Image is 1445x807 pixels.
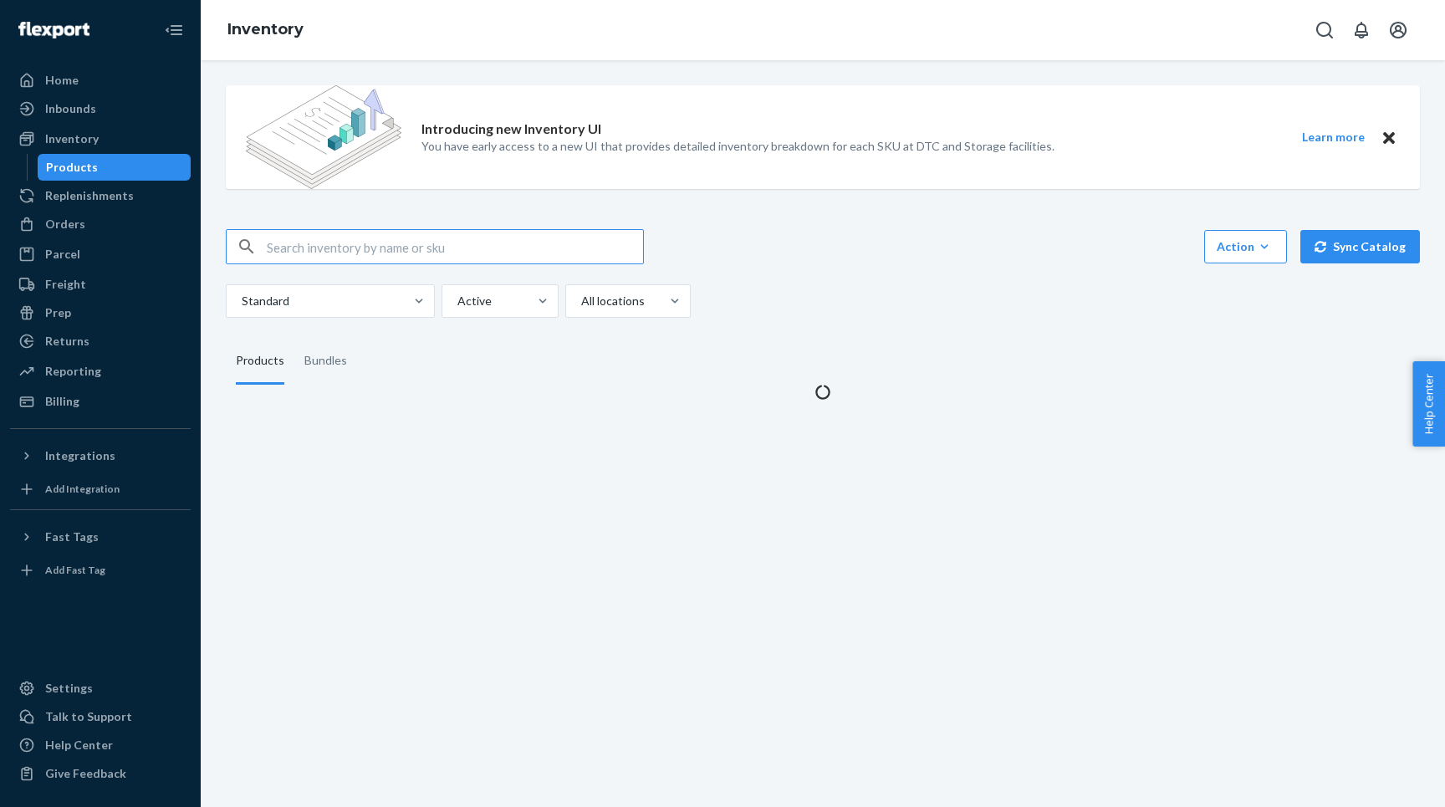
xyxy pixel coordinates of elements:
[1204,230,1287,263] button: Action
[45,529,99,545] div: Fast Tags
[46,159,98,176] div: Products
[456,293,457,309] input: Active
[10,760,191,787] button: Give Feedback
[45,563,105,577] div: Add Fast Tag
[45,216,85,232] div: Orders
[246,85,401,189] img: new-reports-banner-icon.82668bd98b6a51aee86340f2a7b77ae3.png
[304,338,347,385] div: Bundles
[45,100,96,117] div: Inbounds
[10,442,191,469] button: Integrations
[45,393,79,410] div: Billing
[45,333,89,350] div: Returns
[1308,13,1341,47] button: Open Search Box
[1300,230,1420,263] button: Sync Catalog
[45,130,99,147] div: Inventory
[227,20,304,38] a: Inventory
[1291,127,1375,148] button: Learn more
[214,6,317,54] ol: breadcrumbs
[236,338,284,385] div: Products
[10,388,191,415] a: Billing
[10,95,191,122] a: Inbounds
[10,67,191,94] a: Home
[10,271,191,298] a: Freight
[45,304,71,321] div: Prep
[38,154,191,181] a: Products
[1378,127,1400,148] button: Close
[1217,238,1274,255] div: Action
[45,187,134,204] div: Replenishments
[10,328,191,355] a: Returns
[45,276,86,293] div: Freight
[10,557,191,584] a: Add Fast Tag
[10,675,191,702] a: Settings
[45,708,132,725] div: Talk to Support
[10,732,191,758] a: Help Center
[1381,13,1415,47] button: Open account menu
[267,230,643,263] input: Search inventory by name or sku
[1412,361,1445,447] button: Help Center
[45,72,79,89] div: Home
[18,22,89,38] img: Flexport logo
[10,524,191,550] button: Fast Tags
[1345,13,1378,47] button: Open notifications
[10,299,191,326] a: Prep
[421,120,601,139] p: Introducing new Inventory UI
[45,246,80,263] div: Parcel
[157,13,191,47] button: Close Navigation
[45,765,126,782] div: Give Feedback
[10,476,191,503] a: Add Integration
[45,363,101,380] div: Reporting
[10,182,191,209] a: Replenishments
[240,293,242,309] input: Standard
[45,447,115,464] div: Integrations
[45,482,120,496] div: Add Integration
[10,211,191,238] a: Orders
[580,293,581,309] input: All locations
[421,138,1054,155] p: You have early access to a new UI that provides detailed inventory breakdown for each SKU at DTC ...
[10,358,191,385] a: Reporting
[10,241,191,268] a: Parcel
[45,737,113,753] div: Help Center
[45,680,93,697] div: Settings
[10,703,191,730] a: Talk to Support
[10,125,191,152] a: Inventory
